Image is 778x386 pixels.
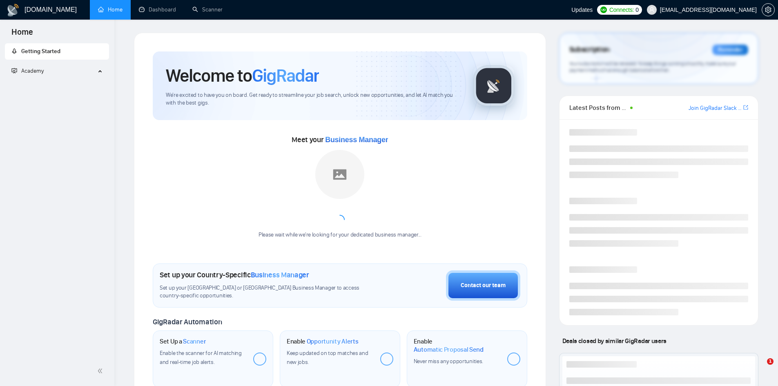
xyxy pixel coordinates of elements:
[743,104,748,112] a: export
[762,7,774,13] span: setting
[11,67,44,74] span: Academy
[762,7,775,13] a: setting
[7,4,20,17] img: logo
[183,337,206,346] span: Scanner
[609,5,634,14] span: Connects:
[569,60,736,74] span: Your subscription will be renewed. To keep things running smoothly, make sure your payment method...
[166,65,319,87] h1: Welcome to
[287,337,359,346] h1: Enable
[414,358,483,365] span: Never miss any opportunities.
[762,3,775,16] button: setting
[414,346,484,354] span: Automatic Proposal Send
[11,48,17,54] span: rocket
[153,317,222,326] span: GigRadar Automation
[635,5,639,14] span: 0
[569,103,628,113] span: Latest Posts from the GigRadar Community
[473,65,514,106] img: gigradar-logo.png
[689,104,742,113] a: Join GigRadar Slack Community
[287,350,368,366] span: Keep updated on top matches and new jobs.
[315,150,364,199] img: placeholder.png
[325,136,388,144] span: Business Manager
[192,6,223,13] a: searchScanner
[649,7,655,13] span: user
[414,337,501,353] h1: Enable
[160,284,376,300] span: Set up your [GEOGRAPHIC_DATA] or [GEOGRAPHIC_DATA] Business Manager to access country-specific op...
[160,337,206,346] h1: Set Up a
[166,91,460,107] span: We're excited to have you on board. Get ready to streamline your job search, unlock new opportuni...
[5,43,109,60] li: Getting Started
[160,350,242,366] span: Enable the scanner for AI matching and real-time job alerts.
[21,48,60,55] span: Getting Started
[571,7,593,13] span: Updates
[559,334,670,348] span: Deals closed by similar GigRadar users
[98,6,123,13] a: homeHome
[569,43,610,57] span: Subscription
[335,215,345,225] span: loading
[307,337,359,346] span: Opportunity Alerts
[97,367,105,375] span: double-left
[292,135,388,144] span: Meet your
[712,45,748,55] div: Reminder
[11,68,17,74] span: fund-projection-screen
[139,6,176,13] a: dashboardDashboard
[160,270,309,279] h1: Set up your Country-Specific
[5,26,40,43] span: Home
[600,7,607,13] img: upwork-logo.png
[251,270,309,279] span: Business Manager
[252,65,319,87] span: GigRadar
[21,67,44,74] span: Academy
[461,281,506,290] div: Contact our team
[446,270,520,301] button: Contact our team
[750,358,770,378] iframe: Intercom live chat
[767,358,774,365] span: 1
[254,231,426,239] div: Please wait while we're looking for your dedicated business manager...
